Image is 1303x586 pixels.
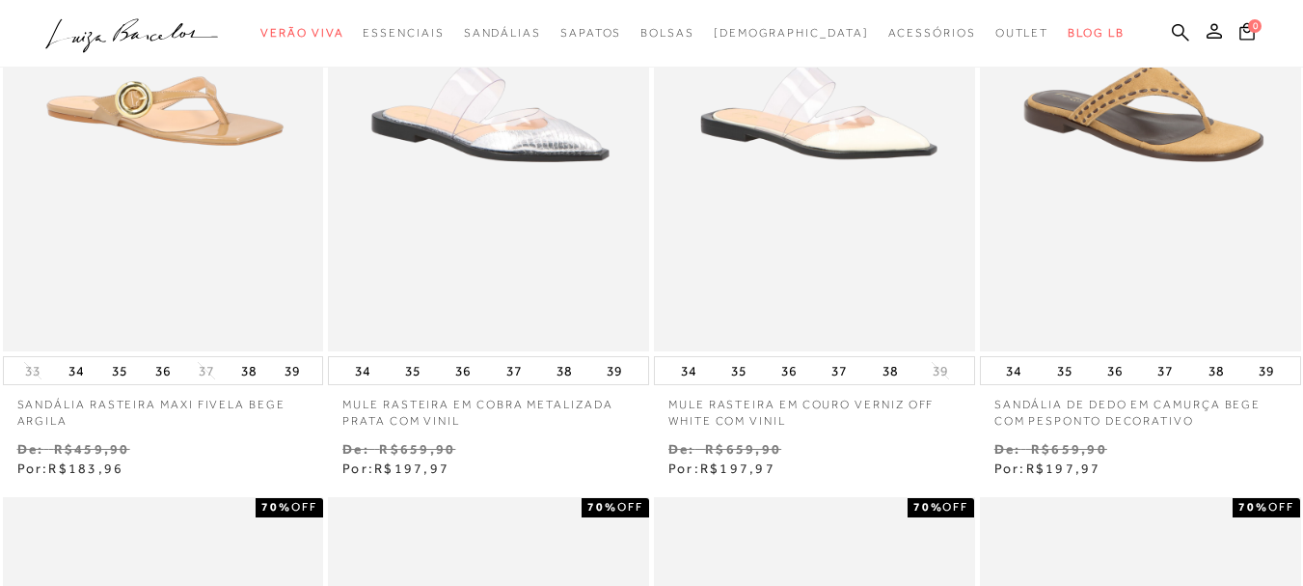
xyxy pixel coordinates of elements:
[48,460,123,476] span: R$183,96
[464,15,541,51] a: categoryNavScreenReaderText
[654,385,975,430] a: MULE RASTEIRA EM COURO VERNIZ OFF WHITE COM VINIL
[775,357,802,384] button: 36
[17,441,44,457] small: De:
[601,357,628,384] button: 39
[560,15,621,51] a: categoryNavScreenReaderText
[235,357,262,384] button: 38
[888,15,976,51] a: categoryNavScreenReaderText
[668,441,695,457] small: De:
[994,460,1101,476] span: Por:
[17,460,124,476] span: Por:
[3,385,324,430] a: SANDÁLIA RASTEIRA MAXI FIVELA BEGE ARGILA
[1268,500,1294,514] span: OFF
[260,15,343,51] a: categoryNavScreenReaderText
[913,500,943,514] strong: 70%
[995,26,1049,40] span: Outlet
[342,441,369,457] small: De:
[19,362,46,380] button: 33
[1026,460,1101,476] span: R$197,97
[942,500,968,514] span: OFF
[261,500,291,514] strong: 70%
[640,15,694,51] a: categoryNavScreenReaderText
[1051,357,1078,384] button: 35
[560,26,621,40] span: Sapatos
[501,357,528,384] button: 37
[1101,357,1128,384] button: 36
[587,500,617,514] strong: 70%
[1253,357,1280,384] button: 39
[995,15,1049,51] a: categoryNavScreenReaderText
[1203,357,1230,384] button: 38
[725,357,752,384] button: 35
[379,441,455,457] small: R$659,90
[877,357,904,384] button: 38
[714,26,869,40] span: [DEMOGRAPHIC_DATA]
[63,357,90,384] button: 34
[714,15,869,51] a: noSubCategoriesText
[826,357,853,384] button: 37
[349,357,376,384] button: 34
[328,385,649,430] a: MULE RASTEIRA EM COBRA METALIZADA PRATA COM VINIL
[1152,357,1179,384] button: 37
[260,26,343,40] span: Verão Viva
[291,500,317,514] span: OFF
[927,362,954,380] button: 39
[363,26,444,40] span: Essenciais
[980,385,1301,430] a: SANDÁLIA DE DEDO EM CAMURÇA BEGE COM PESPONTO DECORATIVO
[994,441,1021,457] small: De:
[675,357,702,384] button: 34
[1238,500,1268,514] strong: 70%
[374,460,449,476] span: R$197,97
[1068,15,1124,51] a: BLOG LB
[342,460,449,476] span: Por:
[617,500,643,514] span: OFF
[54,441,130,457] small: R$459,90
[193,362,220,380] button: 37
[1000,357,1027,384] button: 34
[363,15,444,51] a: categoryNavScreenReaderText
[464,26,541,40] span: Sandálias
[1234,21,1261,47] button: 0
[279,357,306,384] button: 39
[700,460,775,476] span: R$197,97
[399,357,426,384] button: 35
[888,26,976,40] span: Acessórios
[1068,26,1124,40] span: BLOG LB
[640,26,694,40] span: Bolsas
[106,357,133,384] button: 35
[149,357,176,384] button: 36
[449,357,476,384] button: 36
[551,357,578,384] button: 38
[1031,441,1107,457] small: R$659,90
[1248,19,1262,33] span: 0
[705,441,781,457] small: R$659,90
[668,460,775,476] span: Por:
